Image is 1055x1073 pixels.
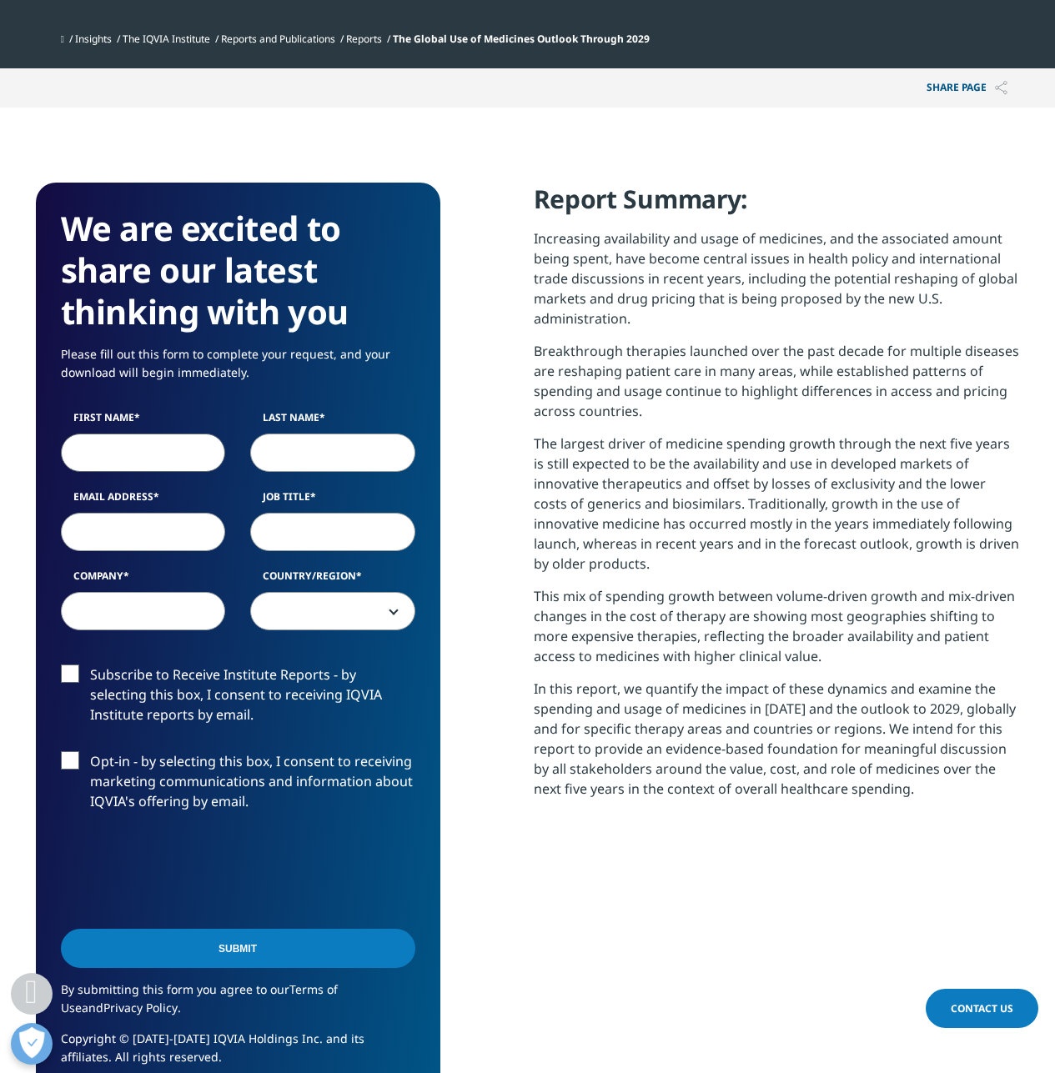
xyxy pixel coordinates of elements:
[250,489,415,513] label: Job Title
[61,664,415,734] label: Subscribe to Receive Institute Reports - by selecting this box, I consent to receiving IQVIA Inst...
[61,980,415,1030] p: By submitting this form you agree to our and .
[995,81,1007,95] img: Share PAGE
[221,32,335,46] a: Reports and Publications
[534,183,1020,228] h4: Report Summary:
[393,32,650,46] span: The Global Use of Medicines Outlook Through 2029
[534,679,1020,811] p: In this report, we quantify the impact of these dynamics and examine the spending and usage of me...
[346,32,382,46] a: Reports
[61,838,314,903] iframe: reCAPTCHA
[534,434,1020,586] p: The largest driver of medicine spending growth through the next five years is still expected to b...
[61,345,415,394] p: Please fill out this form to complete your request, and your download will begin immediately.
[250,569,415,592] label: Country/Region
[103,1000,178,1015] a: Privacy Policy
[534,228,1020,341] p: Increasing availability and usage of medicines, and the associated amount being spent, have becom...
[123,32,210,46] a: The IQVIA Institute
[250,410,415,434] label: Last Name
[61,569,226,592] label: Company
[11,1023,53,1065] button: Abrir preferencias
[61,208,415,333] h3: We are excited to share our latest thinking with you
[926,989,1038,1028] a: Contact Us
[914,68,1020,108] button: Share PAGEShare PAGE
[61,751,415,820] label: Opt-in - by selecting this box, I consent to receiving marketing communications and information a...
[534,341,1020,434] p: Breakthrough therapies launched over the past decade for multiple diseases are reshaping patient ...
[75,32,112,46] a: Insights
[61,489,226,513] label: Email Address
[914,68,1020,108] p: Share PAGE
[951,1001,1013,1015] span: Contact Us
[61,410,226,434] label: First Name
[534,586,1020,679] p: This mix of spending growth between volume-driven growth and mix-driven changes in the cost of th...
[61,929,415,968] input: Submit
